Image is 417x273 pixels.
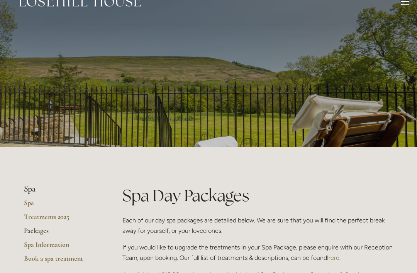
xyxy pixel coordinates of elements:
[122,215,393,236] p: Each of our day spa packages are detailed below. We are sure that you will find the perfect break...
[327,254,339,261] a: here
[24,226,98,240] a: Packages
[24,184,98,194] li: Spa
[24,254,98,268] a: Book a spa treatment
[24,198,98,212] a: Spa
[122,242,393,263] p: If you would like to upgrade the treatments in your Spa Package, please enquire with our Receptio...
[122,184,393,207] h1: Spa Day Packages
[24,240,98,254] a: Spa Information
[24,212,98,226] a: Treatments 2025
